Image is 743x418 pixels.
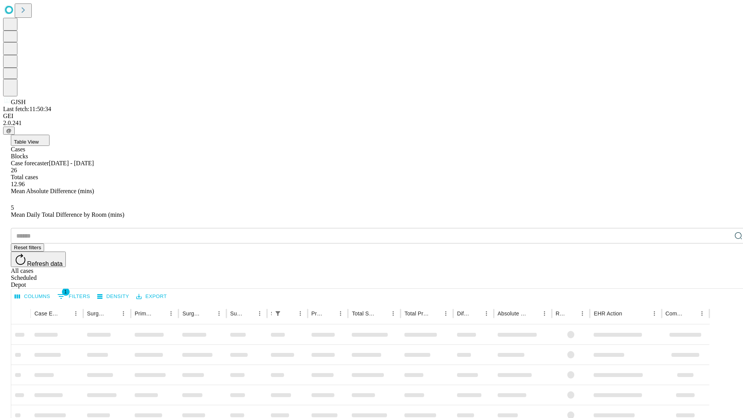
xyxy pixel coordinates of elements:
div: Absolute Difference [498,310,527,317]
span: Mean Daily Total Difference by Room (mins) [11,211,124,218]
div: Primary Service [135,310,154,317]
button: Table View [11,135,50,146]
span: @ [6,128,12,134]
button: Sort [528,308,539,319]
button: Menu [254,308,265,319]
button: Sort [566,308,577,319]
span: Mean Absolute Difference (mins) [11,188,94,194]
span: Total cases [11,174,38,180]
button: Menu [697,308,707,319]
div: 2.0.241 [3,120,740,127]
span: 1 [62,288,70,296]
div: Surgeon Name [87,310,106,317]
button: Sort [107,308,118,319]
button: Sort [60,308,70,319]
button: Menu [70,308,81,319]
div: Total Predicted Duration [404,310,429,317]
button: Sort [284,308,295,319]
button: Menu [649,308,660,319]
div: Comments [666,310,685,317]
button: Sort [686,308,697,319]
button: Show filters [272,308,283,319]
button: Menu [295,308,306,319]
span: 26 [11,167,17,173]
span: Refresh data [27,260,63,267]
button: Menu [481,308,492,319]
button: Menu [440,308,451,319]
span: Last fetch: 11:50:34 [3,106,51,112]
button: Show filters [55,290,92,303]
div: 1 active filter [272,308,283,319]
button: Export [134,291,169,303]
button: Density [95,291,131,303]
button: Menu [118,308,129,319]
button: Sort [623,308,634,319]
button: Sort [243,308,254,319]
span: 12.96 [11,181,25,187]
button: Menu [166,308,176,319]
div: Predicted In Room Duration [312,310,324,317]
div: Resolved in EHR [556,310,566,317]
div: GEI [3,113,740,120]
button: Menu [388,308,399,319]
span: Reset filters [14,245,41,250]
button: Menu [539,308,550,319]
div: Case Epic Id [34,310,59,317]
span: GJSH [11,99,26,105]
button: @ [3,127,15,135]
button: Menu [335,308,346,319]
button: Sort [203,308,214,319]
div: Total Scheduled Duration [352,310,376,317]
div: Surgery Date [230,310,243,317]
span: [DATE] - [DATE] [49,160,94,166]
button: Reset filters [11,243,44,252]
span: 5 [11,204,14,211]
div: Difference [457,310,469,317]
span: Case forecaster [11,160,49,166]
button: Sort [470,308,481,319]
button: Sort [377,308,388,319]
span: Table View [14,139,39,145]
button: Menu [577,308,588,319]
button: Sort [430,308,440,319]
button: Sort [155,308,166,319]
button: Select columns [13,291,52,303]
button: Menu [214,308,224,319]
button: Sort [324,308,335,319]
button: Refresh data [11,252,66,267]
div: Surgery Name [182,310,202,317]
div: EHR Action [594,310,622,317]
